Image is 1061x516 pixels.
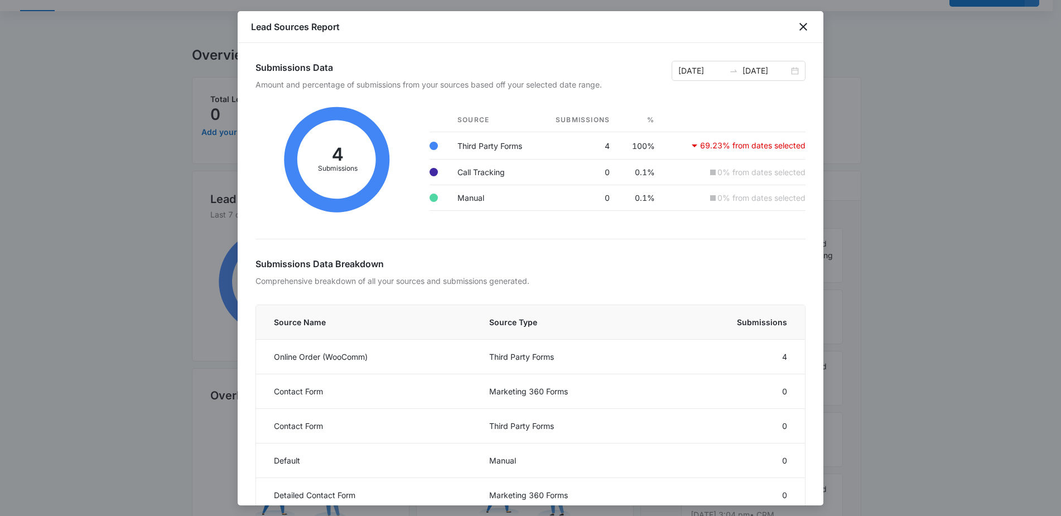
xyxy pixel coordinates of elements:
td: 0 [662,374,805,409]
p: 69.23% from dates selected [700,142,806,150]
td: 0 [539,185,619,211]
td: Default [256,443,476,478]
td: Manual [448,185,539,211]
span: swap-right [729,66,738,75]
h2: Submissions Data Breakdown [255,257,806,271]
th: % [619,108,663,132]
h2: Submissions Data [255,61,602,74]
td: 100% [619,132,663,160]
td: 0 [539,160,619,185]
input: Start date [678,65,725,77]
input: End date [742,65,789,77]
td: Detailed Contact Form [256,478,476,513]
span: to [729,66,738,75]
td: 4 [662,340,805,374]
td: Marketing 360 Forms [476,478,662,513]
span: Source Name [274,316,462,328]
td: Third Party Forms [476,340,662,374]
td: Online Order (WooComm) [256,340,476,374]
td: Contact Form [256,409,476,443]
td: 0 [662,409,805,443]
th: Source [448,108,539,132]
span: Source Type [489,316,648,328]
p: 0% from dates selected [717,168,806,176]
td: Third Party Forms [448,132,539,160]
td: 0.1% [619,160,663,185]
td: Manual [476,443,662,478]
td: 0.1% [619,185,663,211]
h1: Lead Sources Report [251,20,340,33]
p: 0% from dates selected [717,194,806,202]
span: Submissions [675,316,787,328]
td: 4 [539,132,619,160]
td: 0 [662,478,805,513]
p: Amount and percentage of submissions from your sources based off your selected date range. [255,79,602,90]
td: 0 [662,443,805,478]
td: Third Party Forms [476,409,662,443]
th: Submissions [539,108,619,132]
p: Comprehensive breakdown of all your sources and submissions generated. [255,275,806,287]
td: Contact Form [256,374,476,409]
td: Marketing 360 Forms [476,374,662,409]
td: Call Tracking [448,160,539,185]
button: close [797,20,810,33]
